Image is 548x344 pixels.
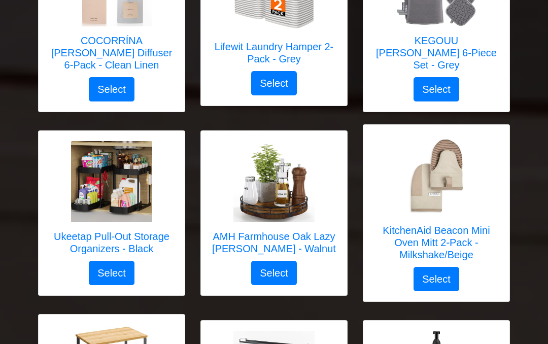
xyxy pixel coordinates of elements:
a: KitchenAid Beacon Mini Oven Mitt 2-Pack - Milkshake/Beige KitchenAid Beacon Mini Oven Mitt 2-Pack... [373,135,499,267]
h5: Ukeetap Pull-Out Storage Organizers - Black [49,230,175,255]
img: AMH Farmhouse Oak Lazy Susan - Walnut [233,141,315,222]
button: Select [89,77,134,101]
button: Select [89,261,134,285]
a: Ukeetap Pull-Out Storage Organizers - Black Ukeetap Pull-Out Storage Organizers - Black [49,141,175,261]
button: Select [414,77,459,101]
h5: KEGOUU [PERSON_NAME] 6-Piece Set - Grey [373,35,499,71]
h5: KitchenAid Beacon Mini Oven Mitt 2-Pack - Milkshake/Beige [373,224,499,261]
h5: AMH Farmhouse Oak Lazy [PERSON_NAME] - Walnut [211,230,337,255]
h5: COCORRÍNA [PERSON_NAME] Diffuser 6-Pack - Clean Linen [49,35,175,71]
img: KitchenAid Beacon Mini Oven Mitt 2-Pack - Milkshake/Beige [396,135,477,216]
h5: Lifewit Laundry Hamper 2-Pack - Grey [211,41,337,65]
button: Select [251,261,297,285]
img: Ukeetap Pull-Out Storage Organizers - Black [71,141,152,222]
button: Select [251,71,297,95]
a: AMH Farmhouse Oak Lazy Susan - Walnut AMH Farmhouse Oak Lazy [PERSON_NAME] - Walnut [211,141,337,261]
button: Select [414,267,459,291]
